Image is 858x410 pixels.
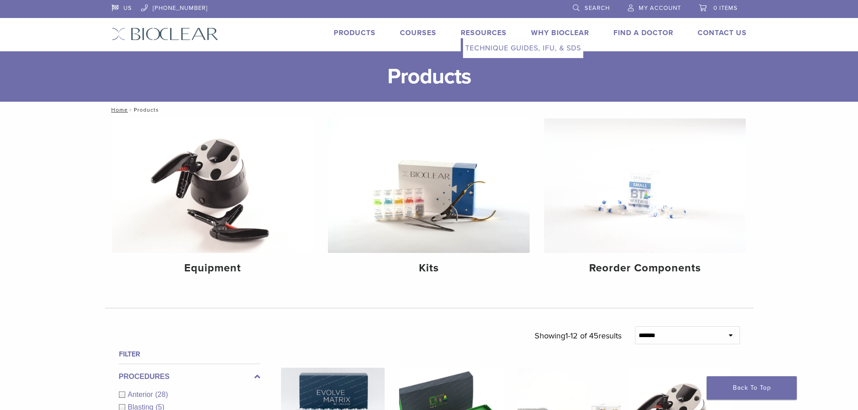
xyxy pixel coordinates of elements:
[335,260,522,276] h4: Kits
[544,118,746,253] img: Reorder Components
[112,118,314,253] img: Equipment
[713,5,738,12] span: 0 items
[461,28,507,37] a: Resources
[707,376,797,400] a: Back To Top
[112,118,314,282] a: Equipment
[328,118,530,282] a: Kits
[105,102,754,118] nav: Products
[334,28,376,37] a: Products
[535,326,622,345] p: Showing results
[639,5,681,12] span: My Account
[585,5,610,12] span: Search
[400,28,436,37] a: Courses
[119,371,260,382] label: Procedures
[463,38,583,58] a: Technique Guides, IFU, & SDS
[531,28,589,37] a: Why Bioclear
[119,260,307,276] h4: Equipment
[109,107,128,113] a: Home
[119,349,260,360] h4: Filter
[565,331,599,341] span: 1-12 of 45
[328,118,530,253] img: Kits
[112,27,218,41] img: Bioclear
[128,108,134,112] span: /
[551,260,739,276] h4: Reorder Components
[155,391,168,398] span: (28)
[698,28,747,37] a: Contact Us
[544,118,746,282] a: Reorder Components
[128,391,155,398] span: Anterior
[613,28,673,37] a: Find A Doctor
